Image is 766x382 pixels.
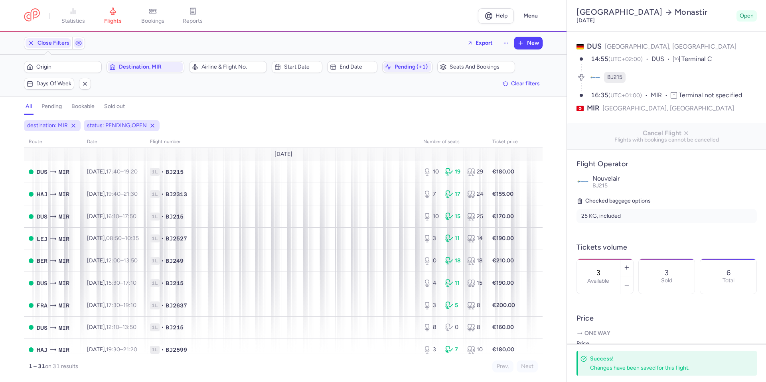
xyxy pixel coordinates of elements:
a: statistics [53,7,93,25]
span: Habib Bourguiba, Monastir, Tunisia [59,301,69,310]
span: Start date [284,64,319,70]
button: Start date [272,61,322,73]
time: 12:00 [106,257,120,264]
span: 1L [150,190,160,198]
div: 10 [423,213,439,221]
span: Cancel Flight [573,130,760,137]
div: 0 [445,323,461,331]
span: – [106,257,138,264]
span: BJ2637 [166,301,187,309]
div: 7 [445,346,461,354]
div: 14 [467,234,483,242]
th: date [82,136,145,148]
span: [GEOGRAPHIC_DATA], [GEOGRAPHIC_DATA] [602,103,734,113]
div: 18 [467,257,483,265]
span: Habib Bourguiba, Monastir, Tunisia [59,345,69,354]
span: • [161,323,164,331]
span: [DATE], [87,235,139,242]
span: status: PENDING,OPEN [87,122,147,130]
span: [DATE] [274,151,292,158]
span: Habib Bourguiba, Monastir, Tunisia [59,190,69,199]
span: New [527,40,539,46]
span: BJ2527 [166,234,187,242]
div: 8 [467,301,483,309]
h5: Checked baggage options [576,196,757,206]
div: Changes have been saved for this flight. [590,364,739,372]
h4: Success! [590,355,739,362]
time: 19:10 [123,302,136,309]
a: flights [93,7,133,25]
span: – [106,191,138,197]
span: Halle, Leipzig, Germany [37,234,47,243]
span: Flights with bookings cannot be cancelled [573,137,760,143]
span: Hanover Airport, Hanover, Germany [37,190,47,199]
span: [GEOGRAPHIC_DATA], [GEOGRAPHIC_DATA] [605,43,736,50]
span: statistics [61,18,85,25]
span: [DATE], [87,280,136,286]
span: Habib Bourguiba, Monastir, Tunisia [59,167,69,176]
div: 3 [423,234,439,242]
span: BJ215 [166,279,184,287]
span: BJ215 [592,182,608,189]
span: Terminal not specified [679,91,742,99]
span: 1L [150,279,160,287]
span: Berlin Brandenburg Airport, Berlin, Germany [37,256,47,265]
div: 4 [423,279,439,287]
span: Düsseldorf International Airport, Düsseldorf, Germany [37,167,47,176]
span: 1L [150,213,160,221]
button: Close Filters [24,37,72,49]
th: Ticket price [488,136,523,148]
span: T [671,92,677,98]
div: 24 [467,190,483,198]
span: 1L [150,234,160,242]
button: Menu [519,8,543,24]
span: [DATE], [87,168,138,175]
th: number of seats [419,136,488,148]
div: 0 [423,257,439,265]
time: 12:10 [106,324,119,331]
h4: Tickets volume [576,243,757,252]
span: – [106,235,139,242]
span: Habib Bourguiba, Monastir, Tunisia [59,234,69,243]
span: (UTC+01:00) [608,92,642,99]
span: [DATE], [87,302,136,309]
strong: €190.00 [492,280,514,286]
span: Close Filters [38,40,69,46]
span: – [106,168,138,175]
time: 17:50 [122,213,136,220]
span: Habib Bourguiba, Monastir, Tunisia [59,279,69,287]
button: Days of week [24,78,74,90]
span: [DATE], [87,213,136,220]
span: – [106,302,136,309]
a: Help [478,8,514,24]
h4: sold out [104,103,125,110]
span: End date [340,64,375,70]
button: pending (+1) [382,61,432,73]
time: 15:30 [106,280,120,286]
span: • [161,168,164,176]
p: Nouvelair [592,175,757,182]
time: 13:50 [122,324,136,331]
button: Origin [24,61,102,73]
h4: Flight Operator [576,159,757,169]
p: 3 [665,269,669,277]
span: – [106,346,137,353]
time: 17:40 [106,168,120,175]
span: BJ215 [166,168,184,176]
span: Export [476,40,493,46]
button: Airline & Flight No. [189,61,267,73]
div: 8 [423,323,439,331]
div: 25 [467,213,483,221]
h4: bookable [71,103,95,110]
figure: BJ airline logo [590,72,601,83]
time: 10:35 [125,235,139,242]
time: 13:50 [124,257,138,264]
span: 1L [150,257,160,265]
span: reports [183,18,203,25]
div: 5 [445,301,461,309]
strong: €155.00 [492,191,513,197]
div: 17 [445,190,461,198]
span: Seats and bookings [450,64,512,70]
p: 6 [727,269,730,277]
span: (UTC+02:00) [608,56,643,63]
